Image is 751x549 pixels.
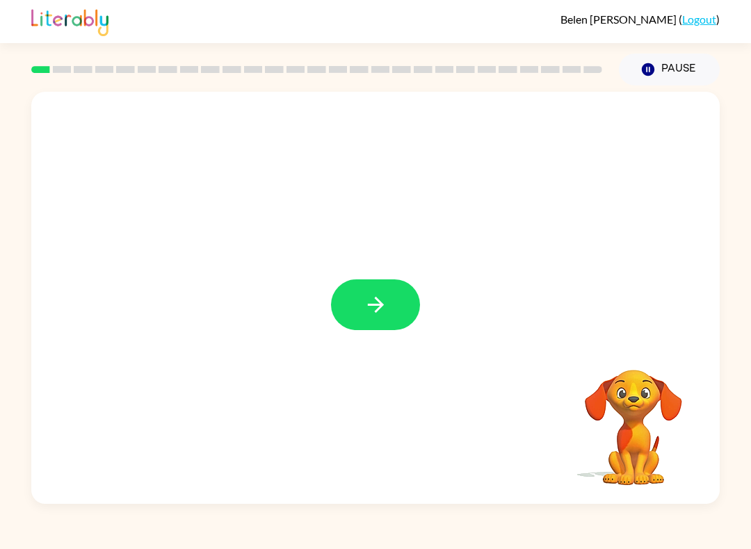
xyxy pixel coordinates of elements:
img: Literably [31,6,108,36]
div: ( ) [560,13,720,26]
span: Belen [PERSON_NAME] [560,13,679,26]
video: Your browser must support playing .mp4 files to use Literably. Please try using another browser. [564,348,703,487]
button: Pause [619,54,720,85]
a: Logout [682,13,716,26]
